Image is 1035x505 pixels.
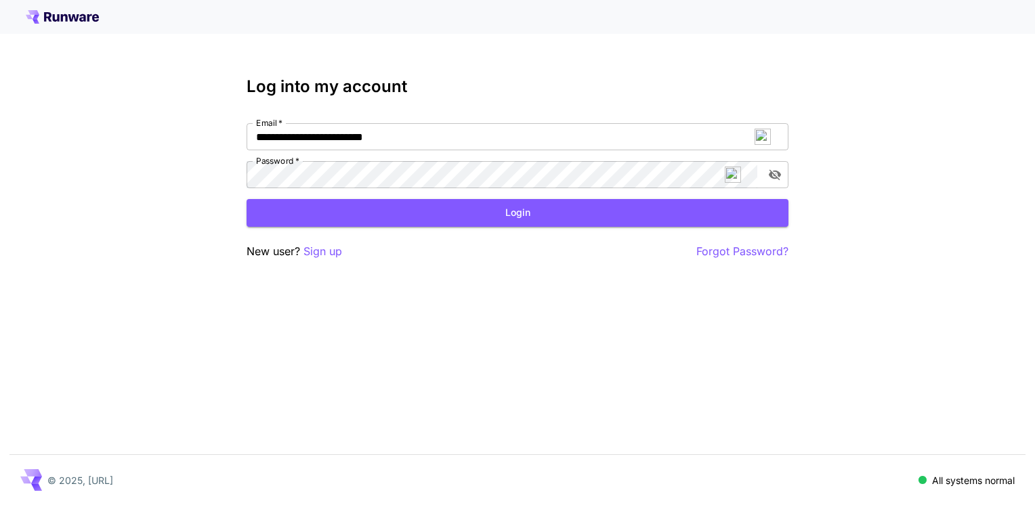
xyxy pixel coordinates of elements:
[247,243,342,260] p: New user?
[247,77,788,96] h3: Log into my account
[256,155,299,167] label: Password
[755,129,771,145] img: npw-badge-icon-locked.svg
[256,117,282,129] label: Email
[696,243,788,260] button: Forgot Password?
[725,167,741,183] img: npw-badge-icon-locked.svg
[47,473,113,487] p: © 2025, [URL]
[763,162,787,187] button: toggle password visibility
[303,243,342,260] button: Sign up
[932,473,1015,487] p: All systems normal
[247,199,788,227] button: Login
